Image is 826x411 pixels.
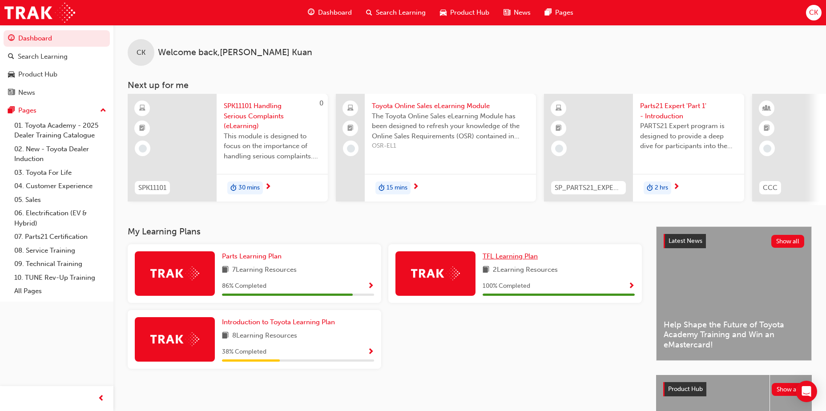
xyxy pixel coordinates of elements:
a: Introduction to Toyota Learning Plan [222,317,338,327]
button: Show Progress [367,281,374,292]
button: Show all [772,383,805,396]
span: Product Hub [450,8,489,18]
span: 2 hrs [655,183,668,193]
span: Show Progress [367,282,374,290]
h3: Next up for me [113,80,826,90]
span: booktick-icon [347,123,354,134]
span: Pages [555,8,573,18]
button: Pages [4,102,110,119]
span: Dashboard [318,8,352,18]
span: duration-icon [230,182,237,194]
img: Trak [4,3,75,23]
span: SPK11101 [138,183,166,193]
span: learningResourceType_ELEARNING-icon [556,103,562,114]
a: pages-iconPages [538,4,580,22]
span: duration-icon [379,182,385,194]
a: 03. Toyota For Life [11,166,110,180]
a: Latest NewsShow allHelp Shape the Future of Toyota Academy Training and Win an eMastercard! [656,226,812,361]
a: Product Hub [4,66,110,83]
a: Dashboard [4,30,110,47]
a: 06. Electrification (EV & Hybrid) [11,206,110,230]
span: 38 % Completed [222,347,266,357]
span: 86 % Completed [222,281,266,291]
span: 30 mins [238,183,260,193]
span: 100 % Completed [483,281,530,291]
img: Trak [411,266,460,280]
span: book-icon [222,265,229,276]
span: Product Hub [668,385,703,393]
span: Toyota Online Sales eLearning Module [372,101,529,111]
a: SP_PARTS21_EXPERTP1_1223_ELParts21 Expert 'Part 1' - IntroductionPARTS21 Expert program is design... [544,94,744,201]
a: 08. Service Training [11,244,110,258]
span: pages-icon [8,107,15,115]
a: Latest NewsShow all [664,234,804,248]
span: guage-icon [308,7,314,18]
span: news-icon [8,89,15,97]
span: TFL Learning Plan [483,252,538,260]
span: search-icon [366,7,372,18]
span: CK [137,48,145,58]
a: search-iconSearch Learning [359,4,433,22]
span: Show Progress [367,348,374,356]
span: pages-icon [545,7,552,18]
span: OSR-EL1 [372,141,529,151]
span: 7 Learning Resources [232,265,297,276]
a: 0SPK11101SPK11101 Handling Serious Complaints (eLearning)This module is designed to focus on the ... [128,94,328,201]
span: Parts Learning Plan [222,252,282,260]
span: SPK11101 Handling Serious Complaints (eLearning) [224,101,321,131]
span: Show Progress [628,282,635,290]
span: learningRecordVerb_NONE-icon [763,145,771,153]
a: Toyota Online Sales eLearning ModuleThe Toyota Online Sales eLearning Module has been designed to... [336,94,536,201]
span: car-icon [440,7,447,18]
span: CK [809,8,818,18]
span: Introduction to Toyota Learning Plan [222,318,335,326]
a: News [4,85,110,101]
div: Search Learning [18,52,68,62]
a: Parts Learning Plan [222,251,285,262]
span: booktick-icon [139,123,145,134]
h3: My Learning Plans [128,226,642,237]
span: 15 mins [387,183,407,193]
span: PARTS21 Expert program is designed to provide a deep dive for participants into the framework and... [640,121,737,151]
span: Welcome back , [PERSON_NAME] Kuan [158,48,312,58]
a: 09. Technical Training [11,257,110,271]
span: Help Shape the Future of Toyota Academy Training and Win an eMastercard! [664,320,804,350]
span: next-icon [412,183,419,191]
span: SP_PARTS21_EXPERTP1_1223_EL [555,183,622,193]
span: This module is designed to focus on the importance of handling serious complaints. To provide a c... [224,131,321,161]
a: Product HubShow all [663,382,805,396]
div: News [18,88,35,98]
span: book-icon [222,330,229,342]
span: next-icon [265,183,271,191]
a: guage-iconDashboard [301,4,359,22]
span: Latest News [669,237,702,245]
div: Pages [18,105,36,116]
span: up-icon [100,105,106,117]
span: news-icon [504,7,510,18]
a: TFL Learning Plan [483,251,541,262]
span: car-icon [8,71,15,79]
a: 10. TUNE Rev-Up Training [11,271,110,285]
img: Trak [150,266,199,280]
span: guage-icon [8,35,15,43]
a: All Pages [11,284,110,298]
span: book-icon [483,265,489,276]
span: learningRecordVerb_NONE-icon [555,145,563,153]
div: Open Intercom Messenger [796,381,817,402]
span: The Toyota Online Sales eLearning Module has been designed to refresh your knowledge of the Onlin... [372,111,529,141]
span: learningResourceType_ELEARNING-icon [139,103,145,114]
span: 2 Learning Resources [493,265,558,276]
span: search-icon [8,53,14,61]
span: News [514,8,531,18]
span: learningResourceType_INSTRUCTOR_LED-icon [764,103,770,114]
a: 04. Customer Experience [11,179,110,193]
span: learningRecordVerb_NONE-icon [347,145,355,153]
button: CK [806,5,822,20]
button: Show Progress [628,281,635,292]
span: duration-icon [647,182,653,194]
span: Parts21 Expert 'Part 1' - Introduction [640,101,737,121]
button: Show all [771,235,805,248]
span: booktick-icon [556,123,562,134]
span: CCC [763,183,778,193]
